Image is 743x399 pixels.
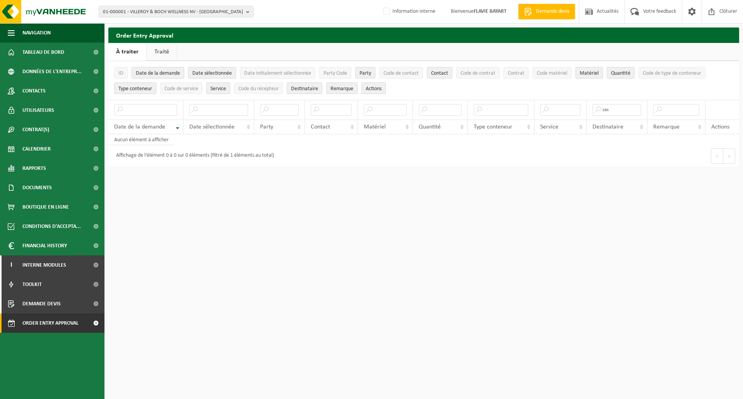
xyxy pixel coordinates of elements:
span: ID [118,70,123,76]
div: Affichage de l'élément 0 à 0 sur 0 éléments (filtré de 1 éléments au total) [112,149,274,163]
span: Order entry approval [22,313,79,333]
button: Code de contactCode de contact: Activate to sort [379,67,423,79]
span: Party [360,70,371,76]
button: Next [723,148,735,164]
a: À traiter [108,43,146,61]
span: Matériel [364,124,386,130]
span: Code de service [164,86,198,92]
button: 01-000001 - VILLEROY & BOCH WELLNESS NV - [GEOGRAPHIC_DATA] [99,6,253,17]
button: PartyParty: Activate to sort [355,67,375,79]
span: Contacts [22,81,46,101]
span: Code de type de conteneur [643,70,701,76]
span: Destinataire [291,86,318,92]
span: Code de contrat [461,70,495,76]
span: I [8,255,15,275]
span: Données de l'entrepr... [22,62,82,81]
a: Demande devis [518,4,575,19]
span: Calendrier [22,139,51,159]
span: Code matériel [537,70,567,76]
span: Party [260,124,273,130]
span: Service [211,86,226,92]
button: MatérielMatériel: Activate to sort [575,67,603,79]
span: Type conteneur [118,86,152,92]
button: ContratContrat: Activate to sort [503,67,529,79]
span: Destinataire [592,124,623,130]
h2: Order Entry Approval [108,27,739,43]
span: Date sélectionnée [189,124,235,130]
span: Contrat [508,70,524,76]
span: Rapports [22,159,46,178]
span: Service [540,124,558,130]
span: Matériel [580,70,599,76]
span: Contrat(s) [22,120,49,139]
button: Date initialement sélectionnéeDate initialement sélectionnée: Activate to sort [240,67,315,79]
button: Code matérielCode matériel: Activate to sort [532,67,572,79]
button: ServiceService: Activate to sort [206,82,230,94]
button: DestinataireDestinataire : Activate to sort [287,82,322,94]
button: RemarqueRemarque: Activate to sort [326,82,358,94]
span: Contact [311,124,330,130]
span: Toolkit [22,275,42,294]
label: Information interne [382,6,435,17]
strong: FLAVIE BAYART [474,9,507,14]
span: Navigation [22,23,51,43]
span: Date sélectionnée [192,70,232,76]
span: Actions [711,124,729,130]
span: Demande devis [534,8,571,15]
button: IDID: Activate to sort [114,67,128,79]
button: Party CodeParty Code: Activate to sort [319,67,351,79]
button: Previous [711,148,723,164]
span: Documents [22,178,52,197]
button: Code de contratCode de contrat: Activate to sort [456,67,500,79]
span: Tableau de bord [22,43,64,62]
button: Code de serviceCode de service: Activate to sort [160,82,202,94]
button: Code du récepteurCode du récepteur: Activate to sort [234,82,283,94]
button: Actions [361,82,386,94]
button: Code de type de conteneurCode de type de conteneur: Activate to sort [639,67,705,79]
span: Remarque [653,124,680,130]
span: Actions [366,86,382,92]
td: Aucun élément à afficher [108,134,175,145]
span: Quantité [419,124,441,130]
span: Party Code [324,70,347,76]
span: Code du récepteur [238,86,279,92]
span: Conditions d'accepta... [22,217,81,236]
span: Utilisateurs [22,101,54,120]
span: Remarque [330,86,353,92]
span: Code de contact [383,70,419,76]
button: Date de la demandeDate de la demande: Activate to remove sorting [132,67,184,79]
button: Date sélectionnéeDate sélectionnée: Activate to sort [188,67,236,79]
span: Quantité [611,70,630,76]
span: 01-000001 - VILLEROY & BOCH WELLNESS NV - [GEOGRAPHIC_DATA] [103,6,243,18]
button: QuantitéQuantité: Activate to sort [607,67,635,79]
span: Date de la demande [136,70,180,76]
span: Contact [431,70,448,76]
span: Date de la demande [114,124,165,130]
a: Traité [147,43,177,61]
span: Type conteneur [474,124,512,130]
span: Date initialement sélectionnée [244,70,311,76]
span: Demande devis [22,294,61,313]
span: Boutique en ligne [22,197,69,217]
button: ContactContact: Activate to sort [427,67,452,79]
button: Type conteneurType conteneur: Activate to sort [114,82,156,94]
span: Interne modules [22,255,66,275]
span: Financial History [22,236,67,255]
